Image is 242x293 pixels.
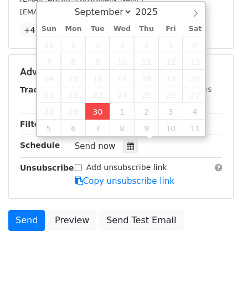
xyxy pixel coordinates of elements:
strong: Schedule [20,141,60,150]
span: October 4, 2025 [183,103,207,120]
span: September 27, 2025 [183,86,207,103]
input: Year [132,7,172,17]
span: September 11, 2025 [134,53,158,70]
span: September 10, 2025 [110,53,134,70]
span: September 25, 2025 [134,86,158,103]
strong: Unsubscribe [20,163,74,172]
h5: Advanced [20,66,222,78]
span: October 5, 2025 [37,120,61,136]
span: September 9, 2025 [85,53,110,70]
span: September 19, 2025 [158,70,183,86]
span: Thu [134,25,158,33]
span: Wed [110,25,134,33]
span: September 20, 2025 [183,70,207,86]
span: Send now [75,141,116,151]
span: September 21, 2025 [37,86,61,103]
span: September 16, 2025 [85,70,110,86]
span: September 15, 2025 [61,70,85,86]
span: October 9, 2025 [134,120,158,136]
label: Add unsubscribe link [86,162,167,173]
strong: Filters [20,120,48,128]
span: October 1, 2025 [110,103,134,120]
a: Send Test Email [99,210,183,231]
span: Mon [61,25,85,33]
span: Sat [183,25,207,33]
span: Sun [37,25,61,33]
span: September 26, 2025 [158,86,183,103]
span: October 8, 2025 [110,120,134,136]
span: September 29, 2025 [61,103,85,120]
span: September 14, 2025 [37,70,61,86]
span: October 7, 2025 [85,120,110,136]
span: October 10, 2025 [158,120,183,136]
small: [EMAIL_ADDRESS][DOMAIN_NAME] [20,8,143,16]
span: September 7, 2025 [37,53,61,70]
iframe: Chat Widget [187,240,242,293]
span: October 3, 2025 [158,103,183,120]
a: Send [8,210,45,231]
span: October 11, 2025 [183,120,207,136]
span: September 18, 2025 [134,70,158,86]
span: September 8, 2025 [61,53,85,70]
a: Preview [48,210,96,231]
span: September 28, 2025 [37,103,61,120]
span: September 5, 2025 [158,37,183,53]
span: September 12, 2025 [158,53,183,70]
a: Copy unsubscribe link [75,176,174,186]
span: September 22, 2025 [61,86,85,103]
span: Tue [85,25,110,33]
span: Fri [158,25,183,33]
span: September 13, 2025 [183,53,207,70]
span: September 6, 2025 [183,37,207,53]
span: September 4, 2025 [134,37,158,53]
span: September 2, 2025 [85,37,110,53]
span: September 3, 2025 [110,37,134,53]
span: September 30, 2025 [85,103,110,120]
span: September 23, 2025 [85,86,110,103]
span: September 1, 2025 [61,37,85,53]
span: August 31, 2025 [37,37,61,53]
a: +45 more [20,23,66,37]
span: October 2, 2025 [134,103,158,120]
span: September 24, 2025 [110,86,134,103]
strong: Tracking [20,85,57,94]
span: September 17, 2025 [110,70,134,86]
span: October 6, 2025 [61,120,85,136]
